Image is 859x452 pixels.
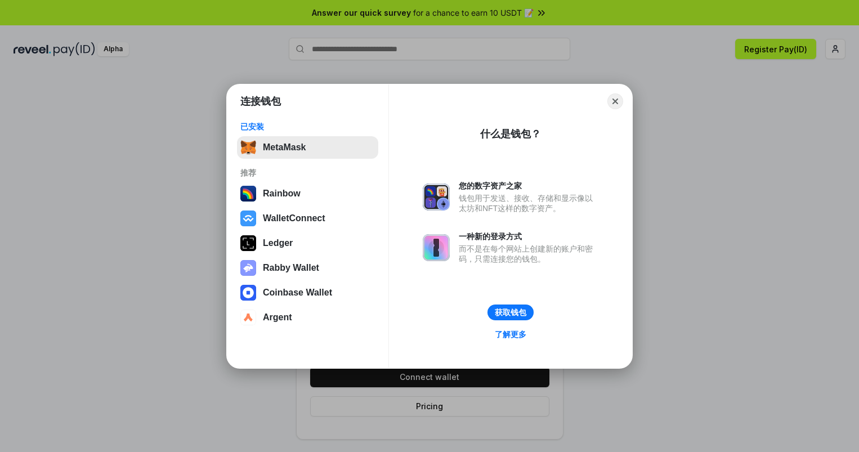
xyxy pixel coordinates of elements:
button: MetaMask [237,136,378,159]
div: 已安装 [240,122,375,132]
img: svg+xml,%3Csvg%20xmlns%3D%22http%3A%2F%2Fwww.w3.org%2F2000%2Fsvg%22%20fill%3D%22none%22%20viewBox... [423,234,450,261]
img: svg+xml,%3Csvg%20fill%3D%22none%22%20height%3D%2233%22%20viewBox%3D%220%200%2035%2033%22%20width%... [240,140,256,155]
img: svg+xml,%3Csvg%20width%3D%22120%22%20height%3D%22120%22%20viewBox%3D%220%200%20120%20120%22%20fil... [240,186,256,202]
div: Argent [263,312,292,323]
div: Rabby Wallet [263,263,319,273]
button: Ledger [237,232,378,254]
div: MetaMask [263,142,306,153]
div: 推荐 [240,168,375,178]
button: WalletConnect [237,207,378,230]
img: svg+xml,%3Csvg%20width%3D%2228%22%20height%3D%2228%22%20viewBox%3D%220%200%2028%2028%22%20fill%3D... [240,211,256,226]
button: Argent [237,306,378,329]
a: 了解更多 [488,327,533,342]
img: svg+xml,%3Csvg%20width%3D%2228%22%20height%3D%2228%22%20viewBox%3D%220%200%2028%2028%22%20fill%3D... [240,310,256,325]
div: Coinbase Wallet [263,288,332,298]
div: Ledger [263,238,293,248]
img: svg+xml,%3Csvg%20xmlns%3D%22http%3A%2F%2Fwww.w3.org%2F2000%2Fsvg%22%20width%3D%2228%22%20height%3... [240,235,256,251]
div: 一种新的登录方式 [459,231,598,241]
div: 钱包用于发送、接收、存储和显示像以太坊和NFT这样的数字资产。 [459,193,598,213]
div: 而不是在每个网站上创建新的账户和密码，只需连接您的钱包。 [459,244,598,264]
div: WalletConnect [263,213,325,223]
img: svg+xml,%3Csvg%20xmlns%3D%22http%3A%2F%2Fwww.w3.org%2F2000%2Fsvg%22%20fill%3D%22none%22%20viewBox... [240,260,256,276]
div: 获取钱包 [495,307,526,317]
div: 了解更多 [495,329,526,339]
button: 获取钱包 [487,305,534,320]
div: Rainbow [263,189,301,199]
div: 什么是钱包？ [480,127,541,141]
button: Coinbase Wallet [237,281,378,304]
button: Close [607,93,623,109]
button: Rabby Wallet [237,257,378,279]
img: svg+xml,%3Csvg%20xmlns%3D%22http%3A%2F%2Fwww.w3.org%2F2000%2Fsvg%22%20fill%3D%22none%22%20viewBox... [423,184,450,211]
button: Rainbow [237,182,378,205]
img: svg+xml,%3Csvg%20width%3D%2228%22%20height%3D%2228%22%20viewBox%3D%220%200%2028%2028%22%20fill%3D... [240,285,256,301]
h1: 连接钱包 [240,95,281,108]
div: 您的数字资产之家 [459,181,598,191]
